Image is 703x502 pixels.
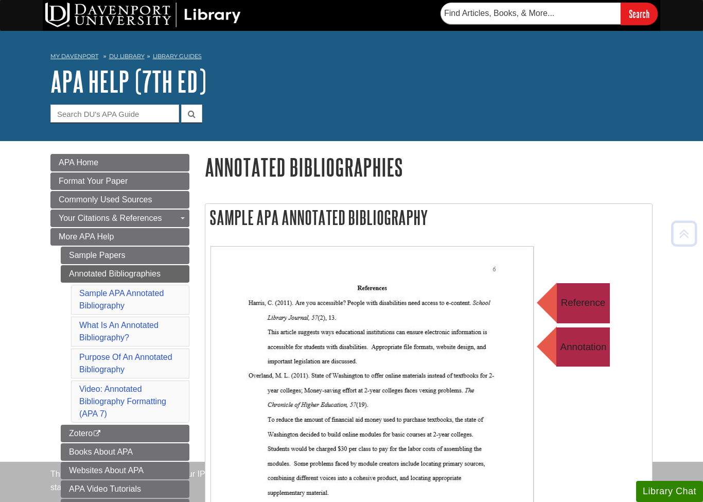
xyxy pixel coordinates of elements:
[59,214,162,222] span: Your Citations & References
[79,353,172,374] a: Purpose Of An Annotated Bibliography
[59,158,98,167] span: APA Home
[79,385,166,418] a: Video: Annotated Bibliography Formatting (APA 7)
[45,3,241,27] img: DU Library
[50,154,189,171] a: APA Home
[61,462,189,479] a: Websites About APA
[79,321,159,342] a: What Is An Annotated Bibliography?
[153,53,202,60] a: Library Guides
[441,3,658,25] form: Searches DU Library's articles, books, and more
[50,191,189,209] a: Commonly Used Sources
[50,105,179,123] input: Search DU's APA Guide
[59,177,128,185] span: Format Your Paper
[50,210,189,227] a: Your Citations & References
[61,265,189,283] a: Annotated Bibliographies
[61,480,189,498] a: APA Video Tutorials
[93,430,101,437] i: This link opens in a new window
[667,227,700,240] a: Back to Top
[621,3,658,25] input: Search
[50,172,189,190] a: Format Your Paper
[61,247,189,264] a: Sample Papers
[50,52,98,61] a: My Davenport
[79,289,164,310] a: Sample APA Annotated Bibliography
[61,425,189,442] a: Zotero
[59,195,152,204] span: Commonly Used Sources
[441,3,621,24] input: Find Articles, Books, & More...
[109,53,145,60] a: DU Library
[50,49,653,66] nav: breadcrumb
[205,154,653,180] h1: Annotated Bibliographies
[61,443,189,461] a: Books About APA
[205,204,652,231] h2: Sample APA Annotated Bibliography
[59,232,114,241] span: More APA Help
[50,65,206,97] a: APA Help (7th Ed)
[50,228,189,246] a: More APA Help
[636,481,703,502] button: Library Chat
